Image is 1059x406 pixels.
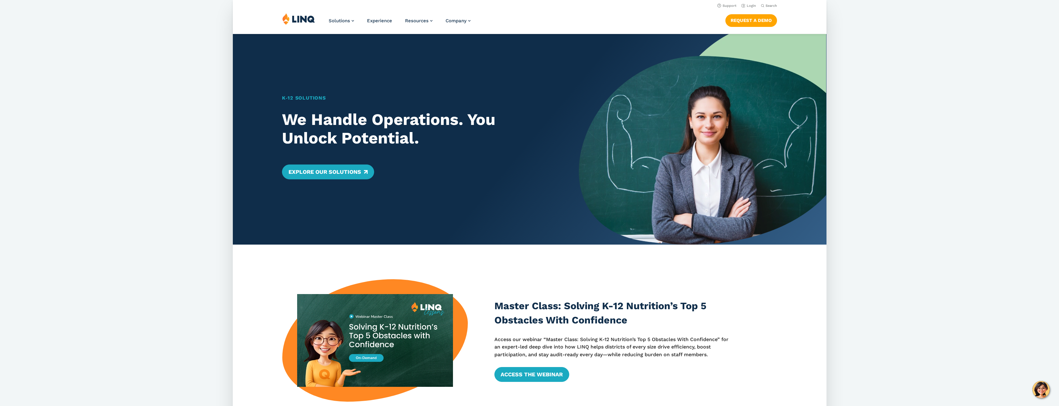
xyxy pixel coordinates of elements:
span: Company [446,18,467,24]
a: Login [741,4,756,8]
button: Hello, have a question? Let’s chat. [1032,381,1050,398]
a: Access the Webinar [494,367,569,382]
nav: Button Navigation [725,13,777,27]
a: Support [717,4,736,8]
a: Experience [367,18,392,24]
span: Search [765,4,777,8]
a: Resources [405,18,433,24]
p: Access our webinar “Master Class: Solving K-12 Nutrition’s Top 5 Obstacles With Confidence” for a... [494,336,734,358]
a: Solutions [329,18,354,24]
span: Resources [405,18,429,24]
a: Request a Demo [725,14,777,27]
img: LINQ | K‑12 Software [282,13,315,25]
span: Solutions [329,18,350,24]
h1: K‑12 Solutions [282,94,555,102]
h3: Master Class: Solving K-12 Nutrition’s Top 5 Obstacles With Confidence [494,299,734,327]
img: Home Banner [579,34,826,245]
h2: We Handle Operations. You Unlock Potential. [282,110,555,147]
a: Company [446,18,471,24]
nav: Primary Navigation [329,13,471,33]
button: Open Search Bar [761,3,777,8]
nav: Utility Navigation [233,2,826,9]
a: Explore Our Solutions [282,165,374,179]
